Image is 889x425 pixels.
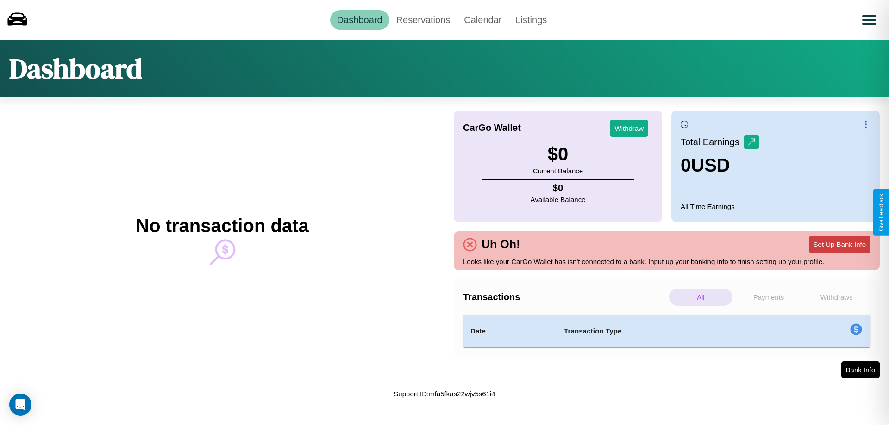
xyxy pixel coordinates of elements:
[463,292,667,302] h4: Transactions
[841,361,880,378] button: Bank Info
[610,120,648,137] button: Withdraw
[457,10,508,30] a: Calendar
[737,289,801,306] p: Payments
[878,194,884,231] div: Give Feedback
[809,236,870,253] button: Set Up Bank Info
[681,200,870,213] p: All Time Earnings
[531,193,586,206] p: Available Balance
[389,10,457,30] a: Reservations
[531,183,586,193] h4: $ 0
[463,123,521,133] h4: CarGo Wallet
[394,388,495,400] p: Support ID: mfa5fkas22wjv5s61i4
[681,155,759,176] h3: 0 USD
[508,10,554,30] a: Listings
[533,165,583,177] p: Current Balance
[477,238,525,251] h4: Uh Oh!
[669,289,732,306] p: All
[805,289,868,306] p: Withdraws
[136,216,308,236] h2: No transaction data
[681,134,744,150] p: Total Earnings
[470,326,549,337] h4: Date
[9,394,31,416] div: Open Intercom Messenger
[9,49,142,87] h1: Dashboard
[856,7,882,33] button: Open menu
[533,144,583,165] h3: $ 0
[330,10,389,30] a: Dashboard
[463,315,870,347] table: simple table
[463,255,870,268] p: Looks like your CarGo Wallet has isn't connected to a bank. Input up your banking info to finish ...
[564,326,774,337] h4: Transaction Type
